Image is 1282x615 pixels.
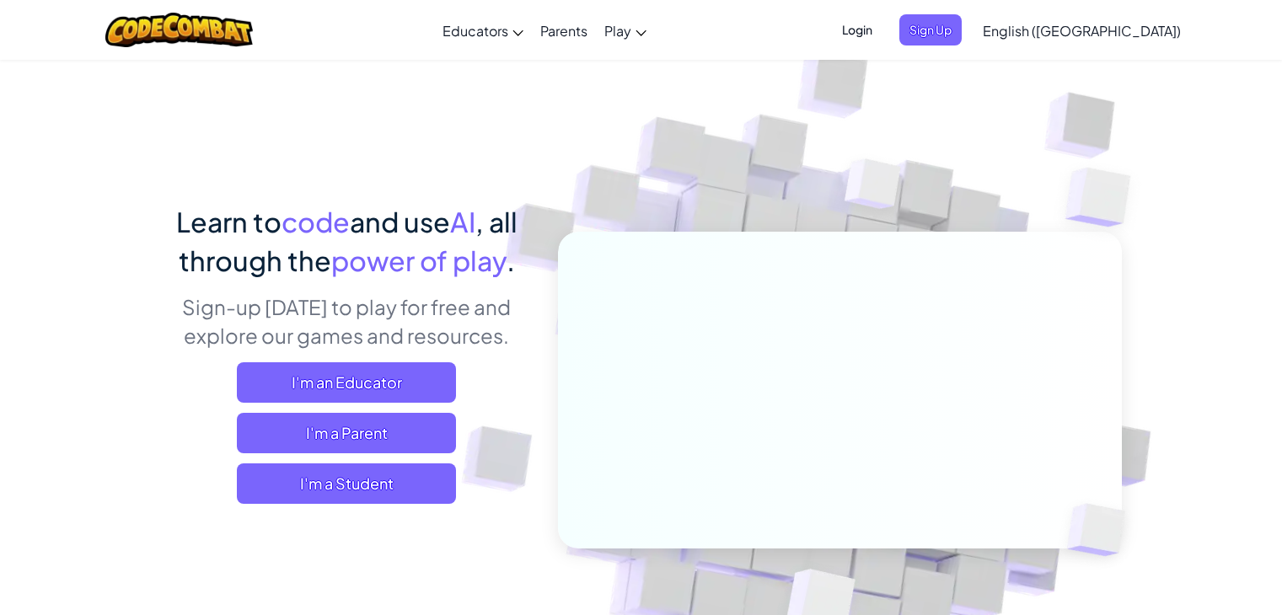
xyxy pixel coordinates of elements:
[282,205,350,238] span: code
[350,205,450,238] span: and use
[1038,468,1165,591] img: Overlap cubes
[237,463,456,504] button: I'm a Student
[105,13,253,47] img: CodeCombat logo
[532,8,596,53] a: Parents
[974,8,1189,53] a: English ([GEOGRAPHIC_DATA])
[237,362,456,403] a: I'm an Educator
[176,205,282,238] span: Learn to
[1032,126,1177,269] img: Overlap cubes
[899,14,962,45] button: Sign Up
[434,8,532,53] a: Educators
[161,292,533,350] p: Sign-up [DATE] to play for free and explore our games and resources.
[507,243,515,277] span: .
[237,413,456,453] a: I'm a Parent
[331,243,507,277] span: power of play
[450,205,475,238] span: AI
[832,14,882,45] button: Login
[596,8,655,53] a: Play
[813,126,934,251] img: Overlap cubes
[443,22,508,40] span: Educators
[604,22,631,40] span: Play
[983,22,1181,40] span: English ([GEOGRAPHIC_DATA])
